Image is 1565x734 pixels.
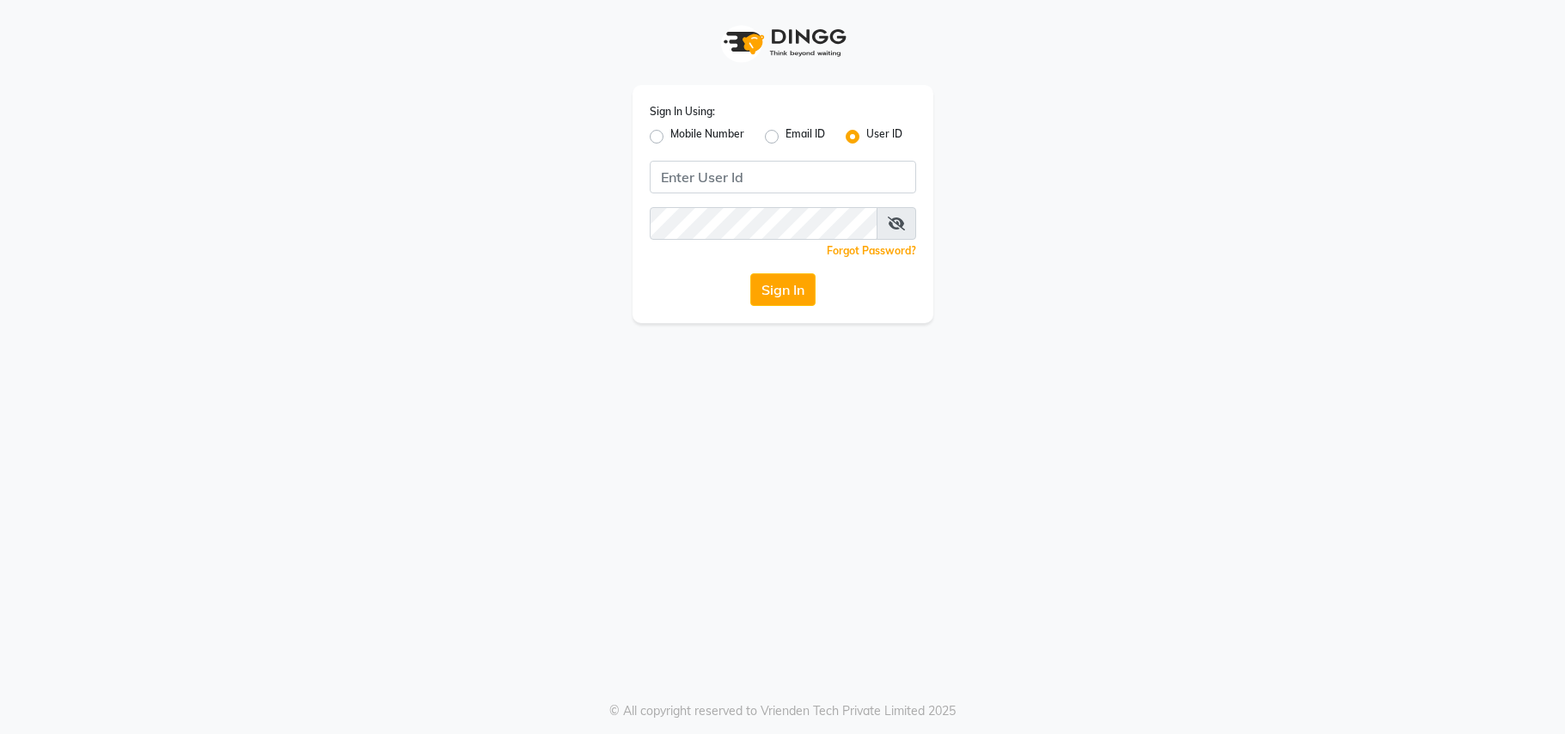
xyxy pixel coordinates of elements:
button: Sign In [750,273,816,306]
label: Email ID [786,126,825,147]
label: Sign In Using: [650,104,715,119]
a: Forgot Password? [827,244,916,257]
input: Username [650,161,916,193]
label: User ID [866,126,902,147]
input: Username [650,207,877,240]
label: Mobile Number [670,126,744,147]
img: logo1.svg [714,17,852,68]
